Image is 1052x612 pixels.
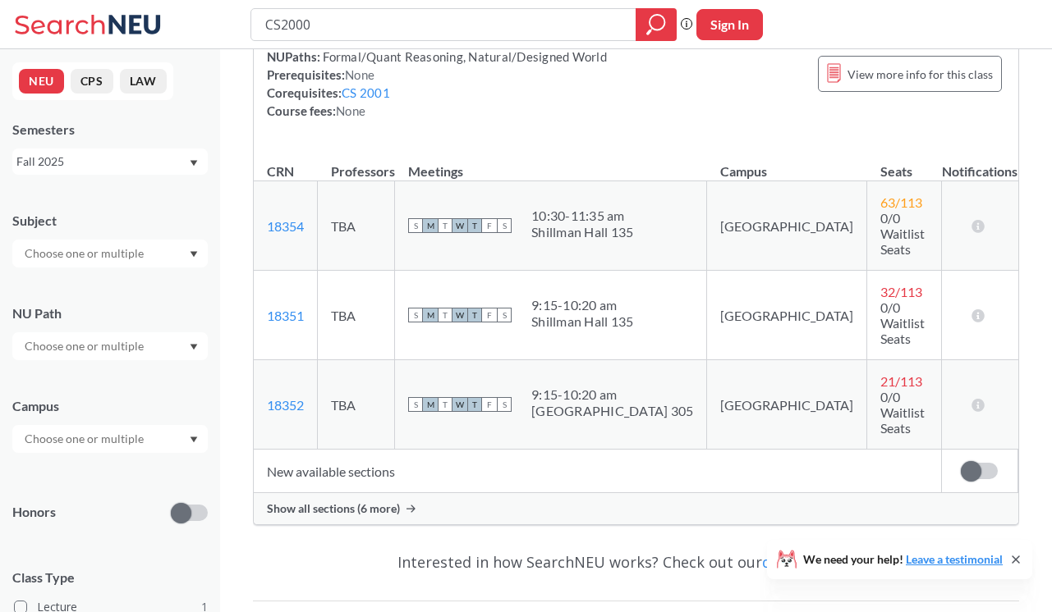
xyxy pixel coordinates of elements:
button: CPS [71,69,113,94]
button: LAW [120,69,167,94]
span: W [452,308,467,322]
div: Show all sections (6 more) [254,493,1018,524]
span: T [467,397,482,412]
span: T [467,308,482,322]
span: S [497,397,512,412]
div: Shillman Hall 135 [531,224,633,240]
td: [GEOGRAPHIC_DATA] [707,181,867,271]
span: We need your help! [803,554,1003,565]
span: F [482,218,497,233]
a: 18354 [267,218,304,234]
span: S [408,218,423,233]
td: TBA [318,360,395,450]
span: F [482,397,497,412]
span: S [497,218,512,233]
span: Show all sections (6 more) [267,501,400,516]
th: Meetings [395,146,707,181]
th: Professors [318,146,395,181]
span: None [336,103,365,118]
a: Leave a testimonial [906,552,1003,566]
span: M [423,218,438,233]
th: Campus [707,146,867,181]
svg: Dropdown arrow [190,436,198,443]
span: W [452,218,467,233]
div: Dropdown arrow [12,240,208,267]
div: Fall 2025 [16,153,188,171]
span: T [438,397,452,412]
div: 9:15 - 10:20 am [531,297,633,313]
p: Honors [12,503,56,522]
span: T [438,308,452,322]
td: New available sections [254,450,941,493]
span: M [423,308,438,322]
div: NUPaths: Prerequisites: Corequisites: Course fees: [267,48,607,120]
span: S [408,308,423,322]
svg: Dropdown arrow [190,344,198,350]
div: Campus [12,397,208,415]
span: F [482,308,497,322]
span: M [423,397,438,412]
div: Interested in how SearchNEU works? Check out our [253,538,1019,586]
td: TBA [318,271,395,360]
span: 32 / 113 [880,284,922,299]
div: 9:15 - 10:20 am [531,386,693,403]
div: NU Path [12,304,208,322]
td: TBA [318,181,395,271]
button: Sign In [696,9,763,40]
span: Formal/Quant Reasoning, Natural/Designed World [320,49,607,64]
span: T [467,218,482,233]
span: 0/0 Waitlist Seats [880,299,925,346]
th: Notifications [941,146,1018,181]
div: 10:30 - 11:35 am [531,208,633,224]
svg: magnifying glass [646,13,666,36]
div: Shillman Hall 135 [531,313,633,330]
div: Dropdown arrow [12,332,208,360]
div: Dropdown arrow [12,425,208,453]
span: S [497,308,512,322]
span: S [408,397,423,412]
span: 63 / 113 [880,194,922,210]
div: CRN [267,162,294,180]
a: CS 2001 [342,85,390,100]
div: magnifying glass [636,8,677,41]
input: Class, professor, course number, "phrase" [264,11,624,39]
svg: Dropdown arrow [190,160,198,167]
span: 21 / 113 [880,373,922,389]
span: 0/0 Waitlist Seats [880,210,925,257]
span: View more info for this class [848,64,993,84]
div: [GEOGRAPHIC_DATA] 305 [531,403,693,419]
span: None [345,67,374,82]
div: Semesters [12,121,208,139]
th: Seats [867,146,942,181]
span: 0/0 Waitlist Seats [880,389,925,436]
td: [GEOGRAPHIC_DATA] [707,360,867,450]
a: documentation! [762,552,875,572]
span: W [452,397,467,412]
div: Subject [12,212,208,230]
td: [GEOGRAPHIC_DATA] [707,271,867,360]
div: Fall 2025Dropdown arrow [12,148,208,175]
span: T [438,218,452,233]
a: 18351 [267,308,304,323]
a: 18352 [267,397,304,413]
button: NEU [19,69,64,94]
input: Choose one or multiple [16,336,154,356]
span: Class Type [12,569,208,587]
input: Choose one or multiple [16,429,154,449]
input: Choose one or multiple [16,244,154,263]
svg: Dropdown arrow [190,251,198,258]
